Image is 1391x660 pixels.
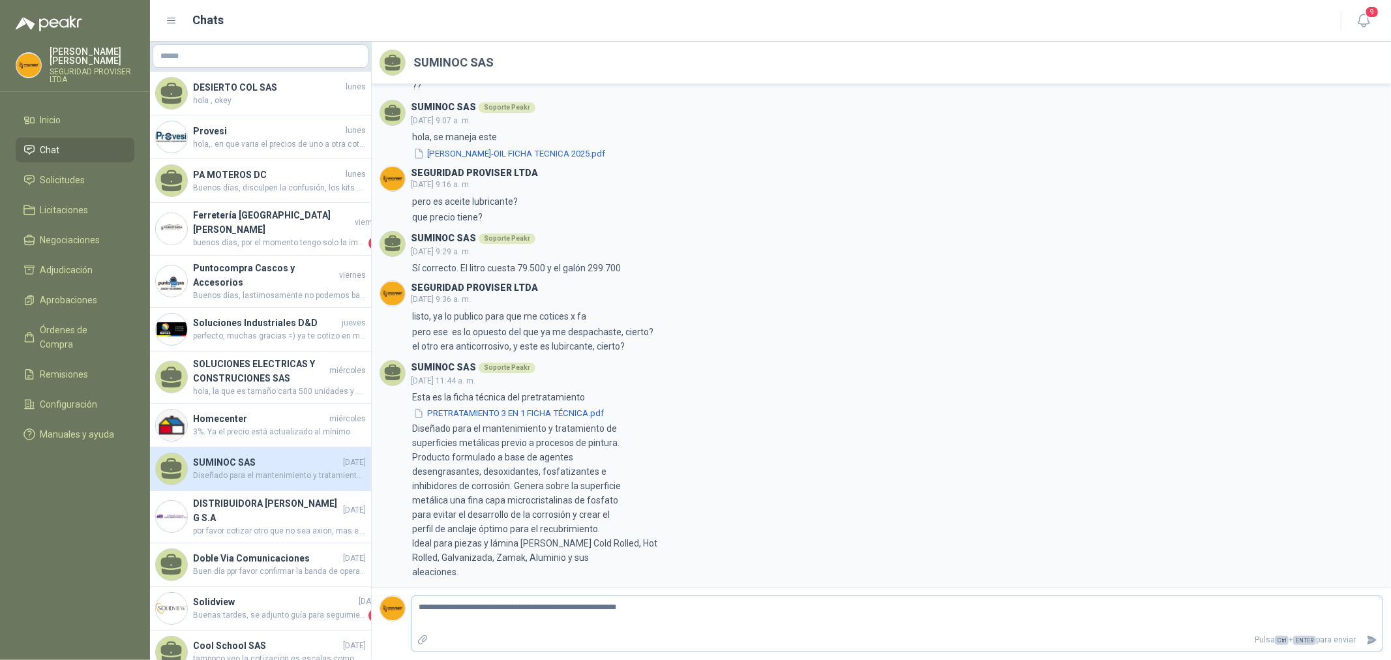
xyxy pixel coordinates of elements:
a: Negociaciones [16,228,134,252]
a: Solicitudes [16,168,134,192]
p: pero ese es lo opuesto del que ya me despachaste, cierto? el otro era anticorrosivo, y este es lu... [412,325,653,353]
h3: SUMINOC SAS [411,364,476,371]
span: 1 [368,237,381,250]
span: Buenos días, disculpen la confusión, los kits se encuentran en [GEOGRAPHIC_DATA], se hace el enví... [193,182,366,194]
h3: SUMINOC SAS [411,235,476,242]
span: Inicio [40,113,61,127]
a: Configuración [16,392,134,417]
span: Licitaciones [40,203,89,217]
span: Buenos días, lastimosamente no podemos bajar más el precio, ya tiene un descuento sobre el precio... [193,290,366,302]
span: Buen día ppr favor confirmar la banda de operación en la que requieren los radios UHF o VHF [193,565,366,578]
a: Adjudicación [16,258,134,282]
a: Company LogoSoluciones Industriales D&Djuevesperfecto, muchas gracias =) ya te cotizo en material... [150,308,371,352]
p: pero es aceite lubricante? [412,194,518,209]
img: Company Logo [156,593,187,624]
span: [DATE] 9:16 a. m. [411,180,471,189]
button: Enviar [1361,629,1383,652]
span: Aprobaciones [40,293,98,307]
span: lunes [346,168,366,181]
span: lunes [346,81,366,93]
span: Órdenes de Compra [40,323,122,352]
span: Chat [40,143,60,157]
a: Company LogoProvesiluneshola,. en que varia el precios de uno a otra cotizacion? por que vario? [150,115,371,159]
a: SOLUCIONES ELECTRICAS Y CONSTRUCIONES SASmiércoleshola, la que es tamaño carta 500 unidades y una... [150,352,371,404]
span: viernes [339,269,366,282]
span: [DATE] 9:07 a. m. [411,116,471,125]
span: 9 [1365,6,1379,18]
img: Company Logo [380,596,405,621]
h1: Chats [193,11,224,29]
a: Company LogoSolidview[DATE]Buenas tardes, se adjunto guía para seguimiento. Transportadora Coordi... [150,587,371,631]
div: Soporte Peakr [479,363,535,373]
span: Solicitudes [40,173,85,187]
h4: Doble Via Comunicaciones [193,551,340,565]
h4: Ferretería [GEOGRAPHIC_DATA][PERSON_NAME] [193,208,352,237]
span: Negociaciones [40,233,100,247]
h4: DESIERTO COL SAS [193,80,343,95]
a: Company LogoHomecentermiércoles3%. Ya el precio está actualizado al mínimo [150,404,371,447]
span: buenos días, por el momento tengo solo la imagen porque se mandan a fabricar [193,237,366,250]
span: por favor cotizar otro que no sea axion, mas economico [193,525,366,537]
span: lunes [346,125,366,137]
img: Company Logo [156,410,187,441]
span: Diseñado para el mantenimiento y tratamiento de superficies metálicas previo a procesos de pintur... [193,470,366,482]
a: Chat [16,138,134,162]
button: PRETRATAMIENTO 3 EN 1 FICHA TÉCNICA.pdf [412,407,605,421]
span: Adjudicación [40,263,93,277]
p: [PERSON_NAME] [PERSON_NAME] [50,47,134,65]
span: [DATE] [343,457,366,469]
a: Manuales y ayuda [16,422,134,447]
span: miércoles [329,413,366,425]
span: Ctrl [1275,636,1289,645]
p: Pulsa + para enviar [434,629,1362,652]
a: DESIERTO COL SASluneshola , okey [150,72,371,115]
span: Buenas tardes, se adjunto guía para seguimiento. Transportadora Coordinadora [193,609,366,622]
span: [DATE] [343,640,366,652]
span: [DATE] 9:36 a. m. [411,295,471,304]
span: hola, la que es tamaño carta 500 unidades y una tamaño cartelera [193,385,366,398]
p: Sí correcto. El litro cuesta 79.500 y el galón 299.700 [412,261,621,275]
a: Inicio [16,108,134,132]
span: perfecto, muchas gracias =) ya te cotizo en material de la señalizacion [193,330,366,342]
div: Soporte Peakr [479,233,535,244]
span: Remisiones [40,367,89,382]
h4: Puntocompra Cascos y Accesorios [193,261,337,290]
img: Company Logo [380,281,405,306]
a: Órdenes de Compra [16,318,134,357]
h4: SOLUCIONES ELECTRICAS Y CONSTRUCIONES SAS [193,357,327,385]
img: Company Logo [156,265,187,297]
h4: Homecenter [193,412,327,426]
span: 1 [368,609,381,622]
img: Logo peakr [16,16,82,31]
p: Esta es la ficha técnica del pretratamiento [412,390,605,404]
span: Manuales y ayuda [40,427,115,442]
img: Company Logo [156,121,187,153]
span: viernes [355,217,381,229]
a: Remisiones [16,362,134,387]
h4: DISTRIBUIDORA [PERSON_NAME] G S.A [193,496,340,525]
a: Aprobaciones [16,288,134,312]
h4: Soluciones Industriales D&D [193,316,339,330]
img: Company Logo [156,314,187,345]
p: SEGURIDAD PROVISER LTDA [50,68,134,83]
h4: Solidview [193,595,356,609]
h3: SEGURIDAD PROVISER LTDA [411,284,538,292]
span: ENTER [1293,636,1316,645]
span: [DATE] [343,552,366,565]
a: Licitaciones [16,198,134,222]
p: ?? [412,79,421,93]
img: Company Logo [16,53,41,78]
p: hola, se maneja este [412,130,606,144]
img: Company Logo [156,501,187,532]
p: que precio tiene? [412,210,483,224]
div: Soporte Peakr [479,102,535,113]
h4: Provesi [193,124,343,138]
img: Company Logo [156,213,187,245]
span: [DATE] [359,595,381,608]
h4: PA MOTEROS DC [193,168,343,182]
span: hola,. en que varia el precios de uno a otra cotizacion? por que vario? [193,138,366,151]
a: Doble Via Comunicaciones[DATE]Buen día ppr favor confirmar la banda de operación en la que requie... [150,543,371,587]
img: Company Logo [380,166,405,191]
a: Company LogoFerretería [GEOGRAPHIC_DATA][PERSON_NAME]viernesbuenos días, por el momento tengo sol... [150,203,371,256]
span: [DATE] 11:44 a. m. [411,376,475,385]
